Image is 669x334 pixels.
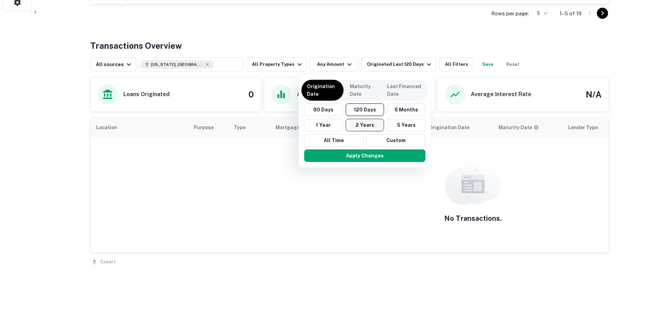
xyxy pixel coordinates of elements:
button: 2 Years [346,119,384,131]
p: Origination Date [307,83,338,98]
button: All Time [304,134,363,147]
button: 5 Years [387,119,425,131]
iframe: Chat Widget [634,278,669,312]
button: Custom [366,134,425,147]
button: 1 Year [304,119,343,131]
p: Last Financed Date [387,83,423,98]
button: Apply Changes [304,149,425,162]
p: Maturity Date [350,83,375,98]
button: 6 Months [387,103,425,116]
button: 90 Days [304,103,343,116]
button: 120 Days [346,103,384,116]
